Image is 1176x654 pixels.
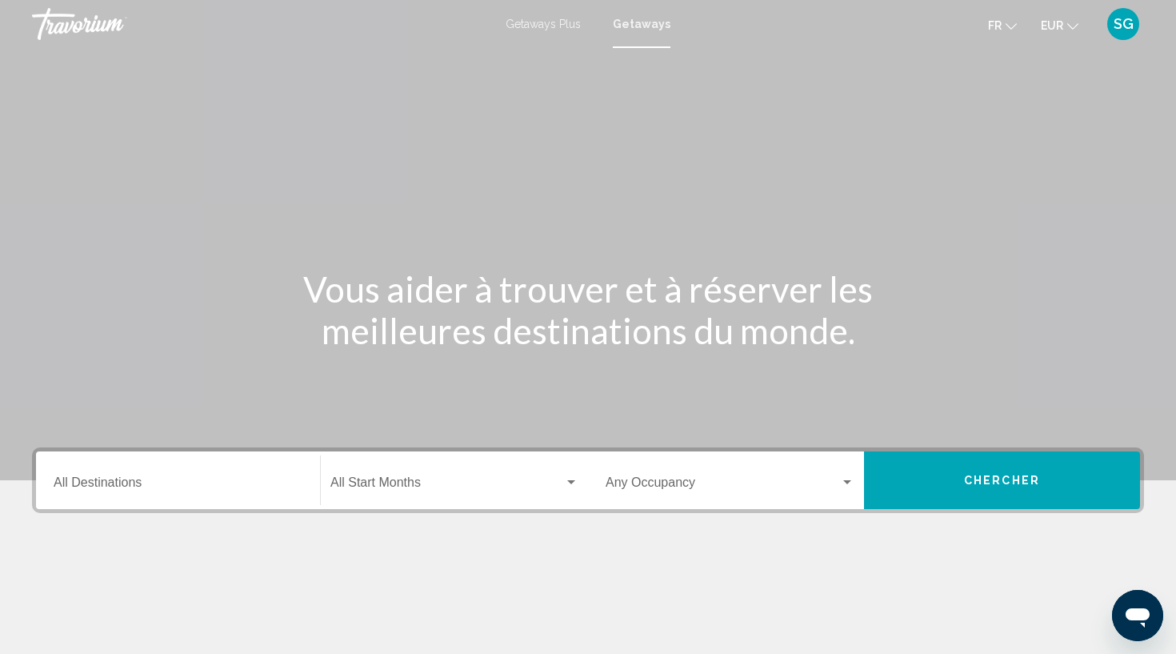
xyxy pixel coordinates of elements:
[864,451,1140,509] button: Chercher
[988,14,1017,37] button: Change language
[36,451,1140,509] div: Search widget
[964,475,1040,487] span: Chercher
[613,18,670,30] a: Getaways
[32,8,490,40] a: Travorium
[988,19,1002,32] span: fr
[1041,14,1078,37] button: Change currency
[1112,590,1163,641] iframe: Bouton de lancement de la fenêtre de messagerie
[1041,19,1063,32] span: EUR
[1114,16,1134,32] span: SG
[288,268,888,351] h1: Vous aider à trouver et à réserver les meilleures destinations du monde.
[1102,7,1144,41] button: User Menu
[506,18,581,30] a: Getaways Plus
